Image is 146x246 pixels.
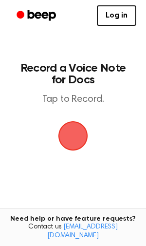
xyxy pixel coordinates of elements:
h1: Record a Voice Note for Docs [18,62,128,86]
a: Beep [10,6,65,25]
p: Tap to Record. [18,94,128,106]
img: Beep Logo [58,121,88,151]
span: Contact us [6,223,140,240]
a: Log in [97,5,136,26]
a: [EMAIL_ADDRESS][DOMAIN_NAME] [47,224,118,239]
